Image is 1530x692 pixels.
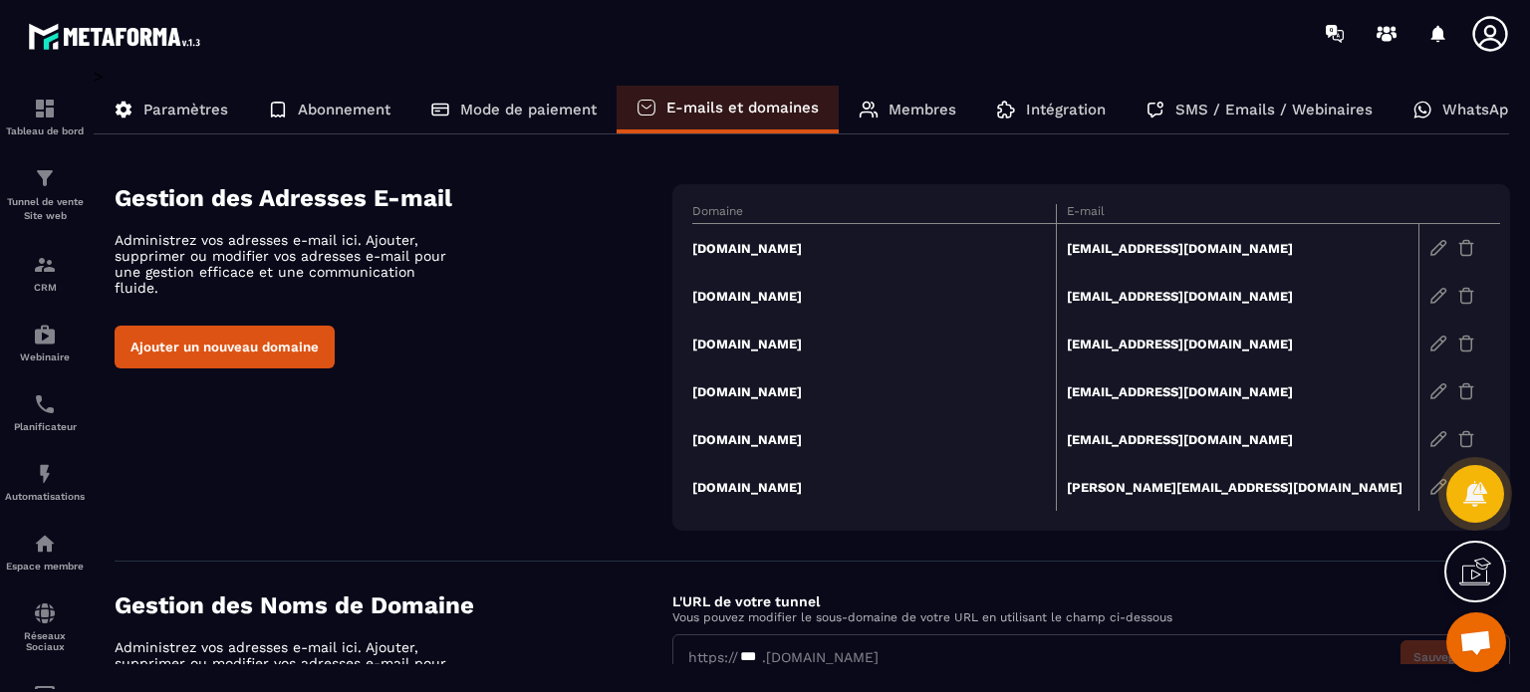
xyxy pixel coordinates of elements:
[1457,335,1475,352] img: trash-gr.2c9399ab.svg
[5,125,85,136] p: Tableau de bord
[1429,382,1447,400] img: edit-gr.78e3acdd.svg
[1056,463,1419,511] td: [PERSON_NAME][EMAIL_ADDRESS][DOMAIN_NAME]
[5,630,85,652] p: Réseaux Sociaux
[5,447,85,517] a: automationsautomationsAutomatisations
[1056,272,1419,320] td: [EMAIL_ADDRESS][DOMAIN_NAME]
[1442,101,1517,118] p: WhatsApp
[5,151,85,238] a: formationformationTunnel de vente Site web
[5,491,85,502] p: Automatisations
[33,392,57,416] img: scheduler
[5,377,85,447] a: schedulerschedulerPlanificateur
[5,351,85,362] p: Webinaire
[5,308,85,377] a: automationsautomationsWebinaire
[692,415,1056,463] td: [DOMAIN_NAME]
[1429,478,1447,496] img: edit-gr.78e3acdd.svg
[889,101,956,118] p: Membres
[460,101,597,118] p: Mode de paiement
[143,101,228,118] p: Paramètres
[115,591,672,619] h4: Gestion des Noms de Domaine
[692,204,1056,224] th: Domaine
[5,195,85,223] p: Tunnel de vente Site web
[1026,101,1106,118] p: Intégration
[5,282,85,293] p: CRM
[33,253,57,277] img: formation
[298,101,390,118] p: Abonnement
[1056,415,1419,463] td: [EMAIL_ADDRESS][DOMAIN_NAME]
[33,462,57,486] img: automations
[5,82,85,151] a: formationformationTableau de bord
[5,421,85,432] p: Planificateur
[692,272,1056,320] td: [DOMAIN_NAME]
[28,18,207,55] img: logo
[1429,287,1447,305] img: edit-gr.78e3acdd.svg
[692,463,1056,511] td: [DOMAIN_NAME]
[5,561,85,572] p: Espace membre
[672,593,820,609] label: L'URL de votre tunnel
[666,99,819,116] p: E-mails et domaines
[33,166,57,190] img: formation
[1429,239,1447,257] img: edit-gr.78e3acdd.svg
[115,232,463,296] p: Administrez vos adresses e-mail ici. Ajouter, supprimer ou modifier vos adresses e-mail pour une ...
[692,367,1056,415] td: [DOMAIN_NAME]
[672,610,1510,624] p: Vous pouvez modifier le sous-domaine de votre URL en utilisant le champ ci-dessous
[5,586,85,667] a: social-networksocial-networkRéseaux Sociaux
[692,320,1056,367] td: [DOMAIN_NAME]
[1056,224,1419,273] td: [EMAIL_ADDRESS][DOMAIN_NAME]
[1457,239,1475,257] img: trash-gr.2c9399ab.svg
[1056,204,1419,224] th: E-mail
[115,326,335,368] button: Ajouter un nouveau domaine
[692,224,1056,273] td: [DOMAIN_NAME]
[1429,335,1447,352] img: edit-gr.78e3acdd.svg
[5,238,85,308] a: formationformationCRM
[1457,382,1475,400] img: trash-gr.2c9399ab.svg
[33,532,57,556] img: automations
[1446,612,1506,672] div: Ouvrir le chat
[1175,101,1373,118] p: SMS / Emails / Webinaires
[1457,287,1475,305] img: trash-gr.2c9399ab.svg
[1429,430,1447,448] img: edit-gr.78e3acdd.svg
[33,323,57,346] img: automations
[33,97,57,120] img: formation
[33,601,57,625] img: social-network
[1056,367,1419,415] td: [EMAIL_ADDRESS][DOMAIN_NAME]
[5,517,85,586] a: automationsautomationsEspace membre
[1457,430,1475,448] img: trash-gr.2c9399ab.svg
[115,184,672,212] h4: Gestion des Adresses E-mail
[1056,320,1419,367] td: [EMAIL_ADDRESS][DOMAIN_NAME]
